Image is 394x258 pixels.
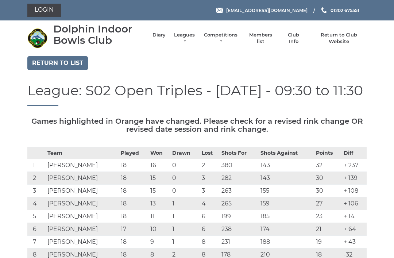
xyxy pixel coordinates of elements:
[46,185,119,197] td: [PERSON_NAME]
[46,223,119,236] td: [PERSON_NAME]
[27,210,46,223] td: 5
[342,147,367,159] th: Diff
[220,236,259,249] td: 231
[259,223,314,236] td: 174
[259,185,314,197] td: 155
[27,236,46,249] td: 7
[203,32,238,45] a: Competitions
[314,172,342,185] td: 30
[314,159,342,172] td: 32
[320,7,359,14] a: Phone us 01202 675551
[220,172,259,185] td: 282
[259,197,314,210] td: 159
[119,185,148,197] td: 18
[259,236,314,249] td: 188
[173,32,196,45] a: Leagues
[119,159,148,172] td: 18
[46,159,119,172] td: [PERSON_NAME]
[148,210,170,223] td: 11
[46,147,119,159] th: Team
[170,210,200,223] td: 1
[148,185,170,197] td: 15
[46,210,119,223] td: [PERSON_NAME]
[200,147,220,159] th: Lost
[259,210,314,223] td: 185
[170,185,200,197] td: 0
[342,185,367,197] td: + 108
[200,159,220,172] td: 2
[170,147,200,159] th: Drawn
[148,223,170,236] td: 10
[220,223,259,236] td: 238
[148,197,170,210] td: 13
[283,32,304,45] a: Club Info
[119,223,148,236] td: 17
[245,32,275,45] a: Members list
[152,32,166,38] a: Diary
[27,172,46,185] td: 2
[119,147,148,159] th: Played
[119,210,148,223] td: 18
[27,185,46,197] td: 3
[331,7,359,13] span: 01202 675551
[314,223,342,236] td: 21
[216,8,223,13] img: Email
[200,185,220,197] td: 3
[46,236,119,249] td: [PERSON_NAME]
[259,147,314,159] th: Shots Against
[342,236,367,249] td: + 43
[312,32,367,45] a: Return to Club Website
[170,197,200,210] td: 1
[259,172,314,185] td: 143
[46,197,119,210] td: [PERSON_NAME]
[314,210,342,223] td: 23
[170,159,200,172] td: 0
[220,185,259,197] td: 263
[200,197,220,210] td: 4
[200,236,220,249] td: 8
[27,4,61,17] a: Login
[342,172,367,185] td: + 139
[148,172,170,185] td: 15
[314,197,342,210] td: 27
[53,23,145,46] div: Dolphin Indoor Bowls Club
[27,197,46,210] td: 4
[259,159,314,172] td: 143
[27,56,88,70] a: Return to list
[170,236,200,249] td: 1
[119,197,148,210] td: 18
[321,7,327,13] img: Phone us
[27,223,46,236] td: 6
[342,197,367,210] td: + 106
[148,159,170,172] td: 16
[46,172,119,185] td: [PERSON_NAME]
[27,159,46,172] td: 1
[226,7,308,13] span: [EMAIL_ADDRESS][DOMAIN_NAME]
[220,159,259,172] td: 380
[220,197,259,210] td: 265
[200,223,220,236] td: 6
[200,210,220,223] td: 6
[27,83,367,107] h1: League: S02 Open Triples - [DATE] - 09:30 to 11:30
[216,7,308,14] a: Email [EMAIL_ADDRESS][DOMAIN_NAME]
[148,236,170,249] td: 9
[170,172,200,185] td: 0
[27,28,47,48] img: Dolphin Indoor Bowls Club
[220,147,259,159] th: Shots For
[342,159,367,172] td: + 237
[119,172,148,185] td: 18
[342,210,367,223] td: + 14
[342,223,367,236] td: + 64
[27,117,367,133] h5: Games highlighted in Orange have changed. Please check for a revised rink change OR revised date ...
[200,172,220,185] td: 3
[314,236,342,249] td: 19
[119,236,148,249] td: 18
[314,147,342,159] th: Points
[148,147,170,159] th: Won
[170,223,200,236] td: 1
[220,210,259,223] td: 199
[314,185,342,197] td: 30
